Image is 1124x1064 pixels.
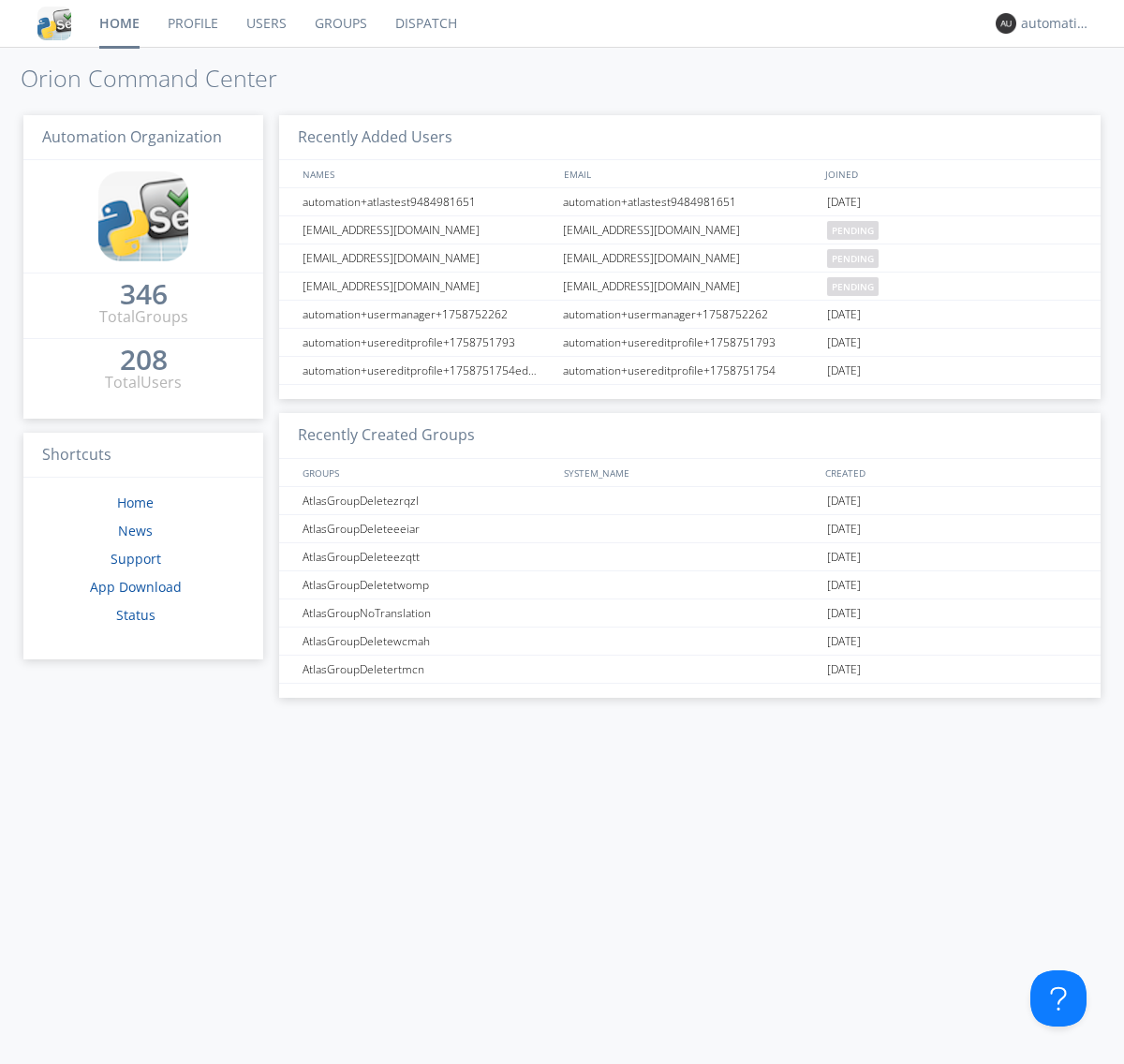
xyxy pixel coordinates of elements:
a: AtlasGroupDeletertmcn[DATE] [279,656,1101,684]
span: [DATE] [827,599,861,628]
div: AtlasGroupDeleteeeiar [298,515,557,542]
span: pending [827,221,879,240]
a: automation+usereditprofile+1758751793automation+usereditprofile+1758751793[DATE] [279,329,1101,357]
div: automation+atlas0032 [1021,14,1091,33]
div: [EMAIL_ADDRESS][DOMAIN_NAME] [298,273,557,300]
div: automation+usereditprofile+1758751793 [298,329,557,356]
div: AtlasGroupDeletertmcn [298,656,557,683]
div: automation+usereditprofile+1758751793 [558,329,822,356]
a: App Download [90,578,182,596]
span: pending [827,277,879,296]
span: [DATE] [827,571,861,599]
div: 208 [120,350,168,369]
div: Total Groups [99,306,188,328]
div: automation+atlastest9484981651 [298,188,557,215]
a: News [118,522,153,539]
div: AtlasGroupDeleteezqtt [298,543,557,570]
div: JOINED [821,160,1083,187]
a: AtlasGroupDeleteeeiar[DATE] [279,515,1101,543]
span: [DATE] [827,656,861,684]
a: [EMAIL_ADDRESS][DOMAIN_NAME][EMAIL_ADDRESS][DOMAIN_NAME]pending [279,244,1101,273]
h3: Shortcuts [23,433,263,479]
a: AtlasGroupNoTranslation[DATE] [279,599,1101,628]
a: AtlasGroupDeleteezqtt[DATE] [279,543,1101,571]
span: [DATE] [827,329,861,357]
a: AtlasGroupDeletewcmah[DATE] [279,628,1101,656]
a: Status [116,606,155,624]
a: Support [111,550,161,568]
div: GROUPS [298,459,555,486]
iframe: Toggle Customer Support [1030,970,1087,1027]
a: [EMAIL_ADDRESS][DOMAIN_NAME][EMAIL_ADDRESS][DOMAIN_NAME]pending [279,273,1101,301]
span: [DATE] [827,301,861,329]
div: automation+usereditprofile+1758751754editedautomation+usereditprofile+1758751754 [298,357,557,384]
div: [EMAIL_ADDRESS][DOMAIN_NAME] [558,244,822,272]
div: 346 [120,285,168,303]
span: [DATE] [827,543,861,571]
a: [EMAIL_ADDRESS][DOMAIN_NAME][EMAIL_ADDRESS][DOMAIN_NAME]pending [279,216,1101,244]
div: [EMAIL_ADDRESS][DOMAIN_NAME] [558,273,822,300]
div: [EMAIL_ADDRESS][DOMAIN_NAME] [298,244,557,272]
div: [EMAIL_ADDRESS][DOMAIN_NAME] [298,216,557,244]
div: EMAIL [559,160,821,187]
span: [DATE] [827,357,861,385]
span: [DATE] [827,628,861,656]
img: cddb5a64eb264b2086981ab96f4c1ba7 [37,7,71,40]
a: AtlasGroupDeletezrqzl[DATE] [279,487,1101,515]
div: Total Users [105,372,182,393]
div: AtlasGroupDeletewcmah [298,628,557,655]
img: 373638.png [996,13,1016,34]
div: CREATED [821,459,1083,486]
img: cddb5a64eb264b2086981ab96f4c1ba7 [98,171,188,261]
span: [DATE] [827,515,861,543]
div: AtlasGroupDeletetwomp [298,571,557,598]
div: automation+usermanager+1758752262 [298,301,557,328]
div: AtlasGroupNoTranslation [298,599,557,627]
div: [EMAIL_ADDRESS][DOMAIN_NAME] [558,216,822,244]
a: 208 [120,350,168,372]
a: Home [117,494,154,511]
a: automation+usermanager+1758752262automation+usermanager+1758752262[DATE] [279,301,1101,329]
span: [DATE] [827,487,861,515]
a: 346 [120,285,168,306]
div: SYSTEM_NAME [559,459,821,486]
a: automation+usereditprofile+1758751754editedautomation+usereditprofile+1758751754automation+usered... [279,357,1101,385]
h3: Recently Created Groups [279,413,1101,459]
div: NAMES [298,160,555,187]
a: automation+atlastest9484981651automation+atlastest9484981651[DATE] [279,188,1101,216]
div: AtlasGroupDeletezrqzl [298,487,557,514]
div: automation+usermanager+1758752262 [558,301,822,328]
div: automation+atlastest9484981651 [558,188,822,215]
div: automation+usereditprofile+1758751754 [558,357,822,384]
h3: Recently Added Users [279,115,1101,161]
span: Automation Organization [42,126,222,147]
span: pending [827,249,879,268]
a: AtlasGroupDeletetwomp[DATE] [279,571,1101,599]
span: [DATE] [827,188,861,216]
